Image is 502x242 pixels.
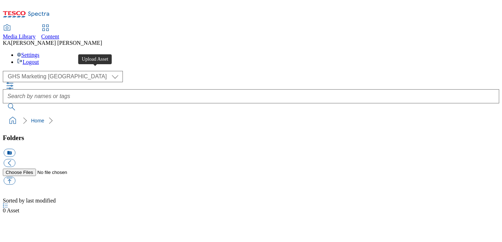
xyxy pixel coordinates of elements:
[3,25,36,40] a: Media Library
[3,114,499,127] nav: breadcrumb
[3,89,499,103] input: Search by names or tags
[41,34,59,40] span: Content
[31,118,44,123] a: Home
[17,52,40,58] a: Settings
[3,134,499,142] h3: Folders
[41,25,59,40] a: Content
[17,59,39,65] a: Logout
[11,40,102,46] span: [PERSON_NAME] [PERSON_NAME]
[3,207,19,213] span: Asset
[3,40,11,46] span: KA
[3,34,36,40] span: Media Library
[7,115,18,126] a: home
[3,198,56,204] span: Sorted by last modified
[3,207,7,213] span: 0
